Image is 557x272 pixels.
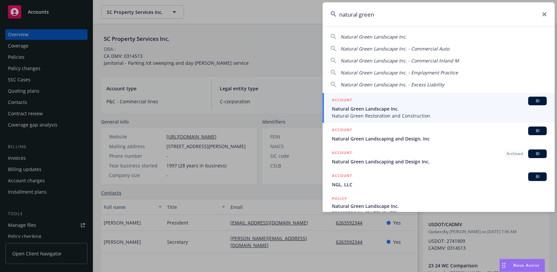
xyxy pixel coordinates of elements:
[332,158,547,165] span: Natural Green Landscaping and Design Inc.
[531,128,544,134] span: BI
[499,259,545,272] button: Nova Assist
[323,123,555,146] a: ACCOUNTBINatural Green Landscaping and Design, Inc
[323,2,555,26] input: Search...
[323,146,555,169] a: ACCOUNTArchivedBINatural Green Landscaping and Design Inc.
[340,34,407,40] span: Natural Green Landscape Inc.
[340,81,444,88] span: Natural Green Landscape Inc. - Excess Liability
[513,262,539,268] span: Nova Assist
[332,203,547,210] span: Natural Green Landscape Inc.
[332,172,352,180] h5: ACCOUNT
[323,169,555,192] a: ACCOUNTBINGL, LLC
[323,192,555,220] a: POLICYNatural Green Landscape Inc.560003586-01, [DATE]-[DATE]
[332,181,547,188] span: NGL, LLC
[531,174,544,180] span: BI
[500,259,508,272] div: Drag to move
[332,97,352,105] h5: ACCOUNT
[323,93,555,123] a: ACCOUNTBINatural Green Landscape Inc.Natural Green Restoration and Construction
[340,69,458,76] span: Natural Green Landscape Inc. - Employment Practice
[332,127,352,135] h5: ACCOUNT
[332,105,547,112] span: Natural Green Landscape Inc.
[332,149,352,157] h5: ACCOUNT
[332,210,547,217] span: 560003586-01, [DATE]-[DATE]
[332,195,347,202] h5: POLICY
[332,135,547,142] span: Natural Green Landscaping and Design, Inc
[531,98,544,104] span: BI
[332,112,547,119] span: Natural Green Restoration and Construction
[340,45,449,52] span: Natural Green Landscape Inc. - Commercial Auto
[507,151,523,157] span: Archived
[340,57,459,64] span: Natural Green Landscape Inc. - Commercial Inland M
[531,151,544,157] span: BI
